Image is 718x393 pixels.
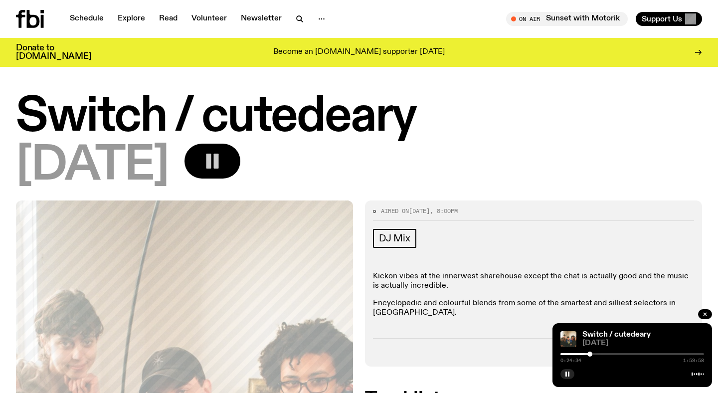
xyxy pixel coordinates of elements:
[112,12,151,26] a: Explore
[560,331,576,347] img: A warm film photo of the switch team sitting close together. from left to right: Cedar, Lau, Sand...
[373,229,416,248] a: DJ Mix
[16,144,169,189] span: [DATE]
[582,340,704,347] span: [DATE]
[560,358,581,363] span: 0:24:34
[430,207,458,215] span: , 8:00pm
[235,12,288,26] a: Newsletter
[373,272,694,291] p: Kickon vibes at the innerwest sharehouse except the chat is actually good and the music is actual...
[642,14,682,23] span: Support Us
[636,12,702,26] button: Support Us
[273,48,445,57] p: Become an [DOMAIN_NAME] supporter [DATE]
[582,331,651,339] a: Switch / cutedeary
[16,95,702,140] h1: Switch / cutedeary
[409,207,430,215] span: [DATE]
[153,12,183,26] a: Read
[64,12,110,26] a: Schedule
[683,358,704,363] span: 1:59:58
[373,299,694,328] p: Encyclopedic and colourful blends from some of the smartest and silliest selectors in [GEOGRAPHIC...
[379,233,410,244] span: DJ Mix
[506,12,628,26] button: On AirSunset with Motorik
[185,12,233,26] a: Volunteer
[16,44,91,61] h3: Donate to [DOMAIN_NAME]
[381,207,409,215] span: Aired on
